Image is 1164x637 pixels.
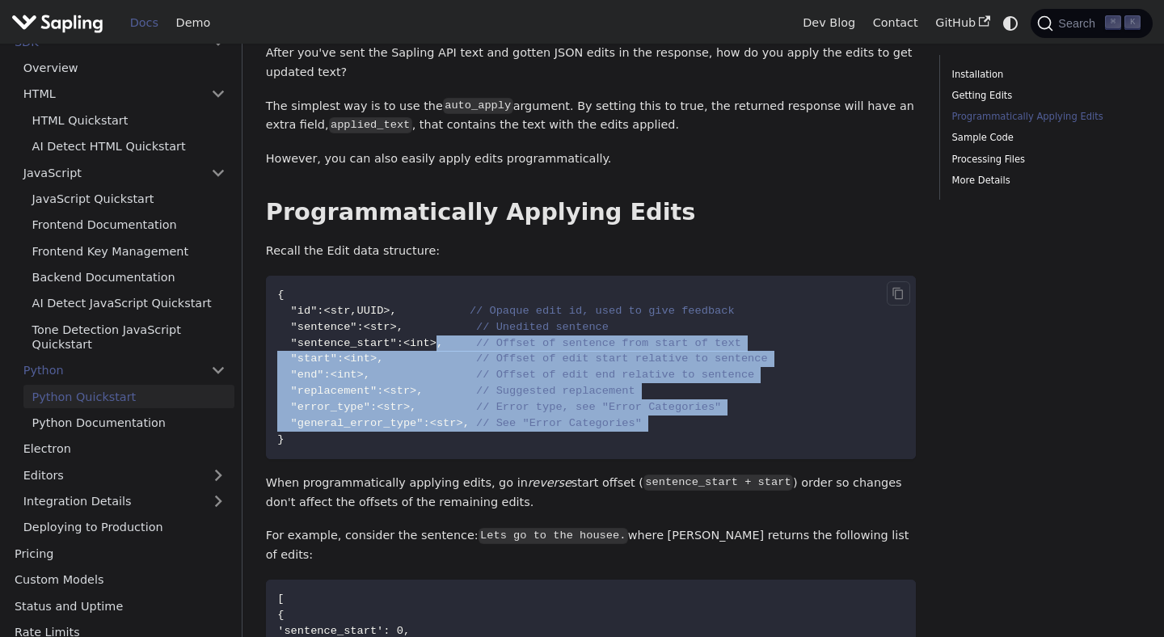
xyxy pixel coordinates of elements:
[277,625,410,637] span: 'sentence_start': 0,
[344,352,377,365] span: <int>
[291,352,337,365] span: "start"
[476,352,768,365] span: // Offset of edit start relative to sentence
[291,321,357,333] span: "sentence"
[410,401,416,413] span: ,
[864,11,927,36] a: Contact
[266,198,917,227] h2: Programmatically Applying Edits
[952,109,1135,124] a: Programmatically Applying Edits
[6,594,234,618] a: Status and Uptime
[329,117,412,133] code: applied_text
[390,305,397,317] span: ,
[23,108,234,132] a: HTML Quickstart
[15,490,234,513] a: Integration Details
[266,474,917,513] p: When programmatically applying edits, go in start offset ( ) order so changes don't affect the of...
[364,369,370,381] span: ,
[470,305,735,317] span: // Opaque edit id, used to give feedback
[357,321,364,333] span: :
[202,463,234,487] button: Expand sidebar category 'Editors'
[377,352,383,365] span: ,
[23,411,234,435] a: Python Documentation
[476,385,635,397] span: // Suggested replacement
[266,242,917,261] p: Recall the Edit data structure:
[11,11,103,35] img: Sapling.ai
[952,130,1135,146] a: Sample Code
[291,369,324,381] span: "end"
[377,401,410,413] span: <str>
[436,337,443,349] span: ,
[277,433,284,445] span: }
[430,417,463,429] span: <str>
[15,57,234,80] a: Overview
[324,305,351,317] span: <str
[15,359,234,382] a: Python
[266,526,917,565] p: For example, consider the sentence: where [PERSON_NAME] returns the following list of edits:
[383,385,416,397] span: <str>
[15,82,234,106] a: HTML
[277,609,284,621] span: {
[121,11,167,36] a: Docs
[999,11,1023,35] button: Switch between dark and light mode (currently system mode)
[15,516,234,539] a: Deploying to Production
[416,385,423,397] span: ,
[23,292,234,315] a: AI Detect JavaScript Quickstart
[350,305,356,317] span: ,
[266,97,917,136] p: The simplest way is to use the argument. By setting this to true, the returned response will have...
[15,161,234,184] a: JavaScript
[277,289,284,301] span: {
[397,337,403,349] span: :
[23,239,234,263] a: Frontend Key Management
[291,305,318,317] span: "id"
[952,152,1135,167] a: Processing Files
[23,135,234,158] a: AI Detect HTML Quickstart
[11,11,109,35] a: Sapling.ai
[277,593,284,605] span: [
[926,11,998,36] a: GitHub
[1053,17,1105,30] span: Search
[364,321,397,333] span: <str>
[397,321,403,333] span: ,
[291,417,424,429] span: "general_error_type"
[887,281,911,306] button: Copy code to clipboard
[1124,15,1141,30] kbd: K
[370,401,377,413] span: :
[23,213,234,237] a: Frontend Documentation
[291,401,370,413] span: "error_type"
[291,385,377,397] span: "replacement"
[377,385,383,397] span: :
[23,266,234,289] a: Backend Documentation
[266,150,917,169] p: However, you can also easily apply edits programmatically.
[463,417,470,429] span: ,
[476,321,609,333] span: // Unedited sentence
[15,437,234,461] a: Electron
[291,337,397,349] span: "sentence_start"
[357,305,390,317] span: UUID>
[331,369,364,381] span: <int>
[266,44,917,82] p: After you've sent the Sapling API text and gotten JSON edits in the response, how do you apply th...
[6,542,234,565] a: Pricing
[476,369,754,381] span: // Offset of edit end relative to sentence
[23,385,234,408] a: Python Quickstart
[443,98,513,114] code: auto_apply
[476,417,642,429] span: // See "Error Categories"
[476,337,741,349] span: // Offset of sentence from start of text
[317,305,323,317] span: :
[528,476,571,489] em: reverse
[1105,15,1121,30] kbd: ⌘
[23,318,234,356] a: Tone Detection JavaScript Quickstart
[952,67,1135,82] a: Installation
[479,528,628,544] code: Lets go to the housee.
[476,401,721,413] span: // Error type, see "Error Categories"
[952,173,1135,188] a: More Details
[15,463,202,487] a: Editors
[23,188,234,211] a: JavaScript Quickstart
[643,475,793,491] code: sentence_start + start
[952,88,1135,103] a: Getting Edits
[337,352,344,365] span: :
[324,369,331,381] span: :
[6,568,234,592] a: Custom Models
[794,11,863,36] a: Dev Blog
[1031,9,1152,38] button: Search (Command+K)
[403,337,436,349] span: <int>
[423,417,429,429] span: :
[167,11,219,36] a: Demo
